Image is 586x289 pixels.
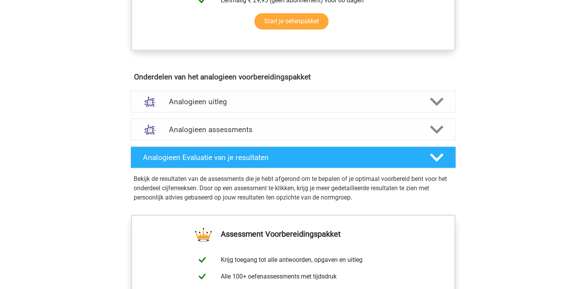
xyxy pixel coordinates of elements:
[169,97,418,106] h4: Analogieen uitleg
[134,174,453,202] p: Bekijk de resultaten van de assessments die je hebt afgerond om te bepalen of je optimaal voorber...
[143,153,418,162] h4: Analogieen Evaluatie van je resultaten
[140,92,160,112] img: analogieen uitleg
[127,146,459,168] a: Analogieen Evaluatie van je resultaten
[127,91,459,112] a: uitleg Analogieen uitleg
[254,13,328,29] a: Start je oefenpakket
[127,119,459,140] a: assessments Analogieen assessments
[140,120,160,139] img: analogieen assessments
[134,72,452,81] h4: Onderdelen van het analogieen voorbereidingspakket
[169,125,418,134] h4: Analogieen assessments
